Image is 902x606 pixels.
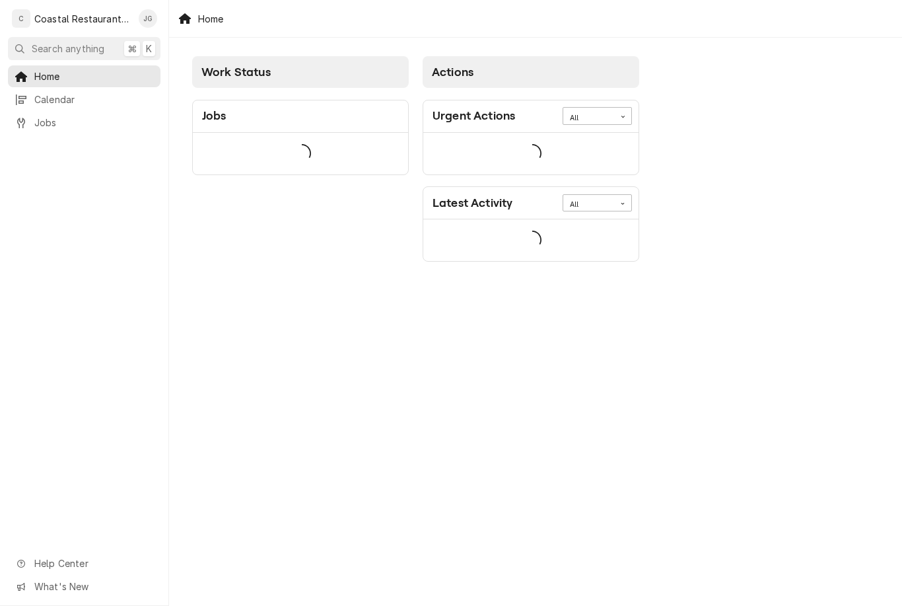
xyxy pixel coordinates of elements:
[193,100,408,133] div: Card Header
[563,107,632,124] div: Card Data Filter Control
[423,88,639,262] div: Card Column Content
[433,107,515,125] div: Card Title
[433,194,512,212] div: Card Title
[570,200,608,210] div: All
[423,133,639,174] div: Card Data
[146,42,152,56] span: K
[139,9,157,28] div: James Gatton's Avatar
[523,139,541,167] span: Loading...
[193,133,408,174] div: Card Data
[8,112,160,133] a: Jobs
[416,50,646,269] div: Card Column: Actions
[201,65,271,79] span: Work Status
[139,9,157,28] div: JG
[423,187,639,219] div: Card Header
[8,65,160,87] a: Home
[563,194,632,211] div: Card Data Filter Control
[523,227,541,254] span: Loading...
[32,42,104,56] span: Search anything
[169,38,902,285] div: Dashboard
[12,9,30,28] div: C
[186,50,416,269] div: Card Column: Work Status
[423,100,639,133] div: Card Header
[34,116,154,130] span: Jobs
[432,65,473,79] span: Actions
[192,100,409,175] div: Card: Jobs
[192,88,409,227] div: Card Column Content
[192,56,409,88] div: Card Column Header
[570,113,608,124] div: All
[34,69,154,83] span: Home
[293,139,311,167] span: Loading...
[34,12,131,26] div: Coastal Restaurant Repair
[8,37,160,60] button: Search anything⌘K
[423,219,639,261] div: Card Data
[34,580,153,593] span: What's New
[423,56,639,88] div: Card Column Header
[423,186,639,262] div: Card: Latest Activity
[8,576,160,597] a: Go to What's New
[34,93,154,106] span: Calendar
[127,42,137,56] span: ⌘
[8,552,160,574] a: Go to Help Center
[423,100,639,175] div: Card: Urgent Actions
[202,107,226,125] div: Card Title
[8,89,160,110] a: Calendar
[34,556,153,570] span: Help Center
